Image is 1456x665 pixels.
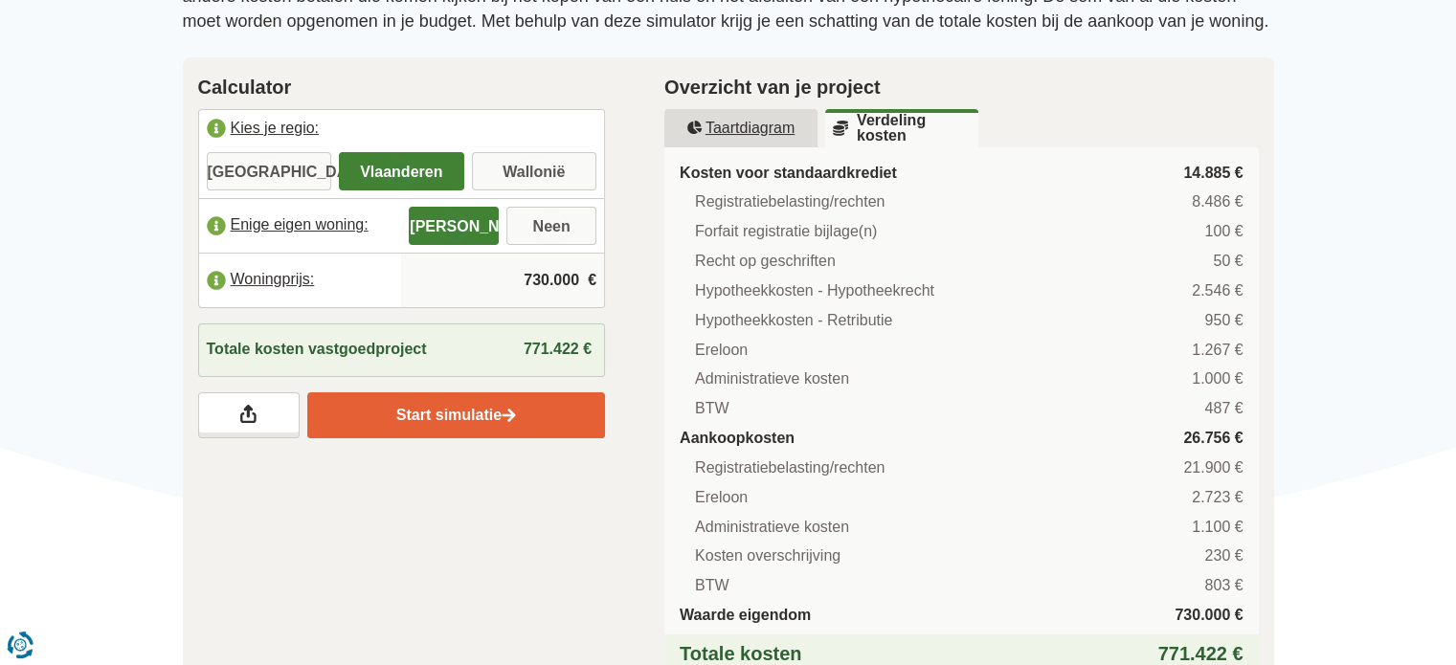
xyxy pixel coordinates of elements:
[307,392,605,438] a: Start simulatie
[1192,191,1243,213] span: 8.486 €
[695,191,885,213] span: Registratiebelasting/rechten
[687,121,795,136] u: Taartdiagram
[1192,280,1243,302] span: 2.546 €
[680,605,811,627] span: Waarde eigendom
[1204,398,1243,420] span: 487 €
[506,207,596,245] label: Neen
[1192,517,1243,539] span: 1.100 €
[695,575,729,597] span: BTW
[1192,340,1243,362] span: 1.267 €
[1204,221,1243,243] span: 100 €
[695,368,849,390] span: Administratieve kosten
[198,392,300,438] a: Deel je resultaten
[199,205,402,247] label: Enige eigen woning:
[1204,310,1243,332] span: 950 €
[409,207,499,245] label: [PERSON_NAME]
[207,339,427,361] span: Totale kosten vastgoedproject
[199,110,605,152] label: Kies je regio:
[199,259,402,301] label: Woningprijs:
[588,270,596,292] span: €
[198,73,606,101] h2: Calculator
[1204,575,1243,597] span: 803 €
[833,113,971,144] u: Verdeling kosten
[524,341,592,357] span: 771.422 €
[1183,457,1243,479] span: 21.900 €
[695,280,934,302] span: Hypotheekkosten - Hypotheekrecht
[207,152,332,190] label: [GEOGRAPHIC_DATA]
[680,163,897,185] span: Kosten voor standaardkrediet
[695,457,885,479] span: Registratiebelasting/rechten
[1192,368,1243,390] span: 1.000 €
[695,340,748,362] span: Ereloon
[1192,487,1243,509] span: 2.723 €
[472,152,597,190] label: Wallonië
[1204,545,1243,567] span: 230 €
[695,398,729,420] span: BTW
[1183,428,1243,450] span: 26.756 €
[695,251,836,273] span: Recht op geschriften
[695,517,849,539] span: Administratieve kosten
[680,428,795,450] span: Aankoopkosten
[339,152,464,190] label: Vlaanderen
[695,487,748,509] span: Ereloon
[1183,163,1243,185] span: 14.885 €
[502,408,516,424] img: Start simulatie
[1213,251,1243,273] span: 50 €
[695,545,840,567] span: Kosten overschrijving
[1175,605,1243,627] span: 730.000 €
[695,310,892,332] span: Hypotheekkosten - Retributie
[664,73,1259,101] h2: Overzicht van je project
[695,221,877,243] span: Forfait registratie bijlage(n)
[409,255,596,306] input: |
